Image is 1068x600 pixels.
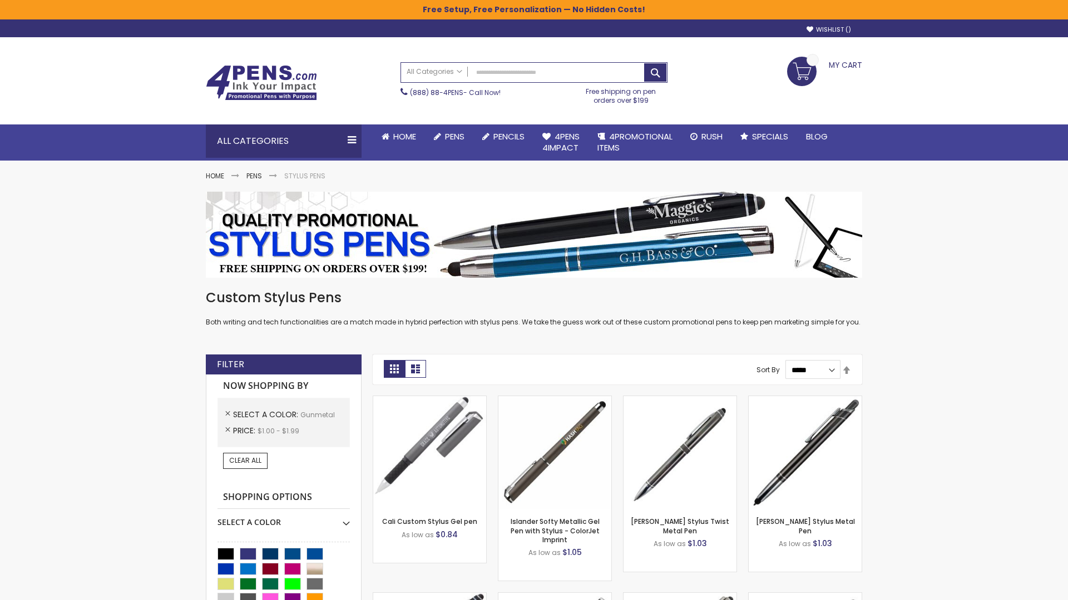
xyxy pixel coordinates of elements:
[206,65,317,101] img: 4Pens Custom Pens and Promotional Products
[217,358,244,371] strong: Filter
[206,289,862,307] h1: Custom Stylus Pens
[233,409,300,420] span: Select A Color
[749,396,862,405] a: Olson Stylus Metal Pen-Gunmetal
[752,131,788,142] span: Specials
[206,171,224,181] a: Home
[731,124,797,149] a: Specials
[373,396,486,509] img: Cali Custom Stylus Gel pen-Gunmetal
[511,517,600,544] a: Islander Softy Metallic Gel Pen with Stylus - ColorJet Imprint
[407,67,462,76] span: All Categories
[233,425,258,436] span: Price
[206,124,362,158] div: All Categories
[681,124,731,149] a: Rush
[624,396,736,509] img: Colter Stylus Twist Metal Pen-Gunmetal
[246,171,262,181] a: Pens
[401,63,468,81] a: All Categories
[528,548,561,557] span: As low as
[806,131,828,142] span: Blog
[575,83,668,105] div: Free shipping on pen orders over $199
[542,131,580,153] span: 4Pens 4impact
[807,26,851,34] a: Wishlist
[206,289,862,327] div: Both writing and tech functionalities are a match made in hybrid perfection with stylus pens. We ...
[797,124,837,149] a: Blog
[445,131,464,142] span: Pens
[258,426,299,436] span: $1.00 - $1.99
[300,410,335,419] span: Gunmetal
[562,547,582,558] span: $1.05
[217,486,350,509] strong: Shopping Options
[436,529,458,540] span: $0.84
[284,171,325,181] strong: Stylus Pens
[223,453,268,468] a: Clear All
[217,509,350,528] div: Select A Color
[756,517,855,535] a: [PERSON_NAME] Stylus Metal Pen
[533,124,589,161] a: 4Pens4impact
[701,131,723,142] span: Rush
[631,517,729,535] a: [PERSON_NAME] Stylus Twist Metal Pen
[382,517,477,526] a: Cali Custom Stylus Gel pen
[624,396,736,405] a: Colter Stylus Twist Metal Pen-Gunmetal
[473,124,533,149] a: Pencils
[498,396,611,405] a: Islander Softy Metallic Gel Pen with Stylus - ColorJet Imprint-Gunmetal
[589,124,681,161] a: 4PROMOTIONALITEMS
[813,538,832,549] span: $1.03
[229,456,261,465] span: Clear All
[654,539,686,548] span: As low as
[373,396,486,405] a: Cali Custom Stylus Gel pen-Gunmetal
[410,88,463,97] a: (888) 88-4PENS
[688,538,707,549] span: $1.03
[384,360,405,378] strong: Grid
[402,530,434,539] span: As low as
[373,124,425,149] a: Home
[425,124,473,149] a: Pens
[493,131,525,142] span: Pencils
[756,365,780,374] label: Sort By
[393,131,416,142] span: Home
[749,396,862,509] img: Olson Stylus Metal Pen-Gunmetal
[597,131,673,153] span: 4PROMOTIONAL ITEMS
[410,88,501,97] span: - Call Now!
[206,192,862,278] img: Stylus Pens
[779,539,811,548] span: As low as
[217,374,350,398] strong: Now Shopping by
[498,396,611,509] img: Islander Softy Metallic Gel Pen with Stylus - ColorJet Imprint-Gunmetal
